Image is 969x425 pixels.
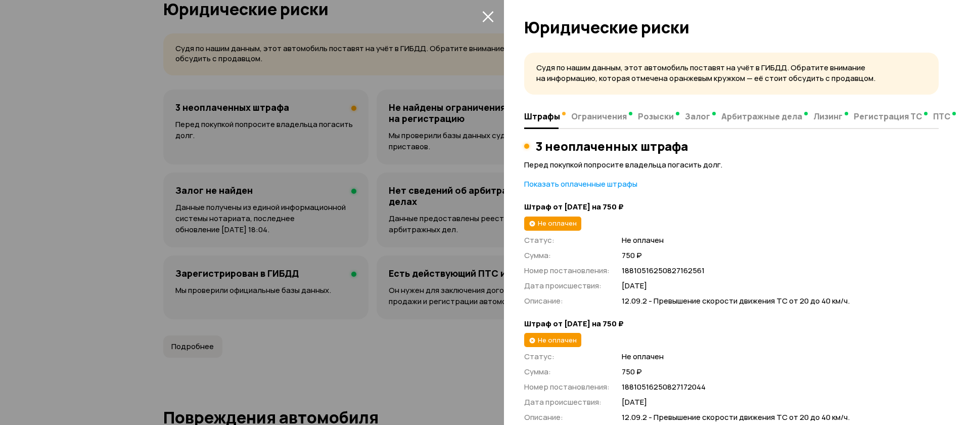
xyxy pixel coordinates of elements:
[685,111,710,121] span: Залог
[622,250,939,261] span: 750 ₽
[854,111,922,121] span: Регистрация ТС
[524,351,610,362] p: Статус :
[524,412,610,423] p: Описание :
[622,281,939,291] span: [DATE]
[622,412,939,423] span: 12.09.2 - Превышение скорости движения ТС от 20 до 40 км/ч.
[524,397,610,408] p: Дата происшествия :
[524,235,610,246] p: Статус :
[622,382,939,393] span: 18810516250827172044
[622,235,939,246] span: Не оплачен
[538,219,577,228] span: Не оплачен
[524,111,560,121] span: Штрафы
[571,111,627,121] span: Ограничения
[524,280,610,291] p: Дата происшествия :
[524,366,610,377] p: Сумма :
[524,265,610,276] p: Номер постановления :
[524,295,610,307] p: Описание :
[524,159,939,171] p: Перед покупкой попросите владельца погасить долг.
[622,352,939,362] span: Не оплачен
[622,296,939,307] span: 12.09.2 - Превышение скорости движения ТС от 20 до 40 км/ч.
[622,367,939,377] span: 750 ₽
[813,111,843,121] span: Лизинг
[622,397,939,408] span: [DATE]
[480,8,496,24] button: закрыть
[524,250,610,261] p: Сумма :
[524,179,939,190] p: Показать оплаченные штрафы
[721,111,802,121] span: Арбитражные дела
[933,111,950,121] span: ПТС
[524,202,939,212] strong: Штраф от [DATE] на 750 ₽
[622,266,939,276] span: 18810516250827162561
[524,319,939,329] strong: Штраф от [DATE] на 750 ₽
[535,139,688,153] h3: 3 неоплаченных штрафа
[538,335,577,345] span: Не оплачен
[536,62,875,83] span: Судя по нашим данным, этот автомобиль поставят на учёт в ГИБДД. Обратите внимание на информацию, ...
[524,381,610,393] p: Номер постановления :
[638,111,674,121] span: Розыски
